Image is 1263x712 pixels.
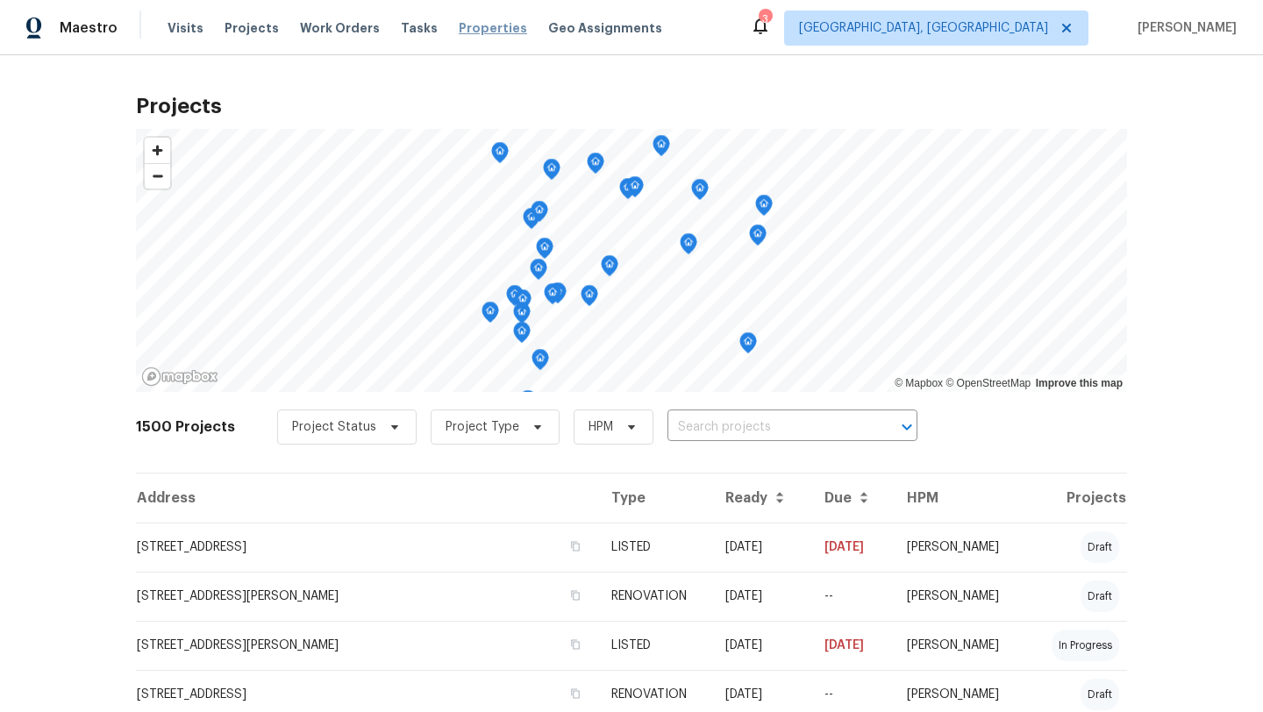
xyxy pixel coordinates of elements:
th: Ready [711,473,810,523]
a: Improve this map [1036,377,1123,389]
button: Copy Address [567,686,583,701]
div: Map marker [626,176,644,203]
td: -- [810,572,893,621]
td: [PERSON_NAME] [893,523,1026,572]
h2: 1500 Projects [136,418,235,436]
div: Map marker [543,159,560,186]
td: [STREET_ADDRESS] [136,523,597,572]
span: [PERSON_NAME] [1131,19,1237,37]
td: Acq COE 2025-10-27T00:00:00.000Z [711,572,810,621]
th: Address [136,473,597,523]
span: Zoom out [145,164,170,189]
td: [PERSON_NAME] [893,621,1026,670]
th: HPM [893,473,1026,523]
td: [DATE] [810,621,893,670]
span: Visits [168,19,203,37]
div: in progress [1052,630,1119,661]
div: Map marker [513,322,531,349]
td: [STREET_ADDRESS][PERSON_NAME] [136,572,597,621]
span: Projects [225,19,279,37]
div: Map marker [581,285,598,312]
div: Map marker [514,289,532,317]
td: [STREET_ADDRESS][PERSON_NAME] [136,621,597,670]
span: Project Type [446,418,519,436]
div: Map marker [544,283,561,310]
div: draft [1081,679,1119,710]
div: Map marker [482,302,499,329]
div: Map marker [530,259,547,286]
div: Map marker [513,303,531,330]
th: Type [597,473,712,523]
a: Mapbox homepage [141,367,218,387]
div: Map marker [755,195,773,222]
button: Zoom out [145,163,170,189]
td: [PERSON_NAME] [893,572,1026,621]
button: Copy Address [567,538,583,554]
div: Map marker [549,282,567,310]
div: Map marker [491,142,509,169]
button: Zoom in [145,138,170,163]
div: Map marker [532,349,549,376]
input: Search projects [667,414,868,441]
a: OpenStreetMap [945,377,1031,389]
div: draft [1081,580,1119,612]
div: Map marker [739,332,757,360]
div: Map marker [519,390,537,417]
span: [GEOGRAPHIC_DATA], [GEOGRAPHIC_DATA] [799,19,1048,37]
div: Map marker [523,208,540,235]
h2: Projects [136,97,1127,115]
div: Map marker [506,285,524,312]
span: HPM [589,418,613,436]
th: Projects [1026,473,1127,523]
div: Map marker [619,178,637,205]
span: Work Orders [300,19,380,37]
th: Due [810,473,893,523]
div: Map marker [691,179,709,206]
div: Map marker [749,224,767,252]
div: draft [1081,531,1119,563]
span: Maestro [60,19,118,37]
span: Tasks [401,22,438,34]
span: Properties [459,19,527,37]
span: Project Status [292,418,376,436]
div: 3 [759,11,771,28]
td: [DATE] [711,523,810,572]
div: Map marker [587,153,604,180]
td: [DATE] [810,523,893,572]
button: Open [895,415,919,439]
button: Copy Address [567,587,583,603]
div: Map marker [601,255,618,282]
canvas: Map [136,129,1127,392]
a: Mapbox [895,377,943,389]
td: [DATE] [711,621,810,670]
td: LISTED [597,523,712,572]
td: LISTED [597,621,712,670]
div: Map marker [531,201,548,228]
button: Copy Address [567,637,583,652]
div: Map marker [536,238,553,265]
span: Geo Assignments [548,19,662,37]
td: RENOVATION [597,572,712,621]
div: Map marker [653,135,670,162]
div: Map marker [680,233,697,260]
